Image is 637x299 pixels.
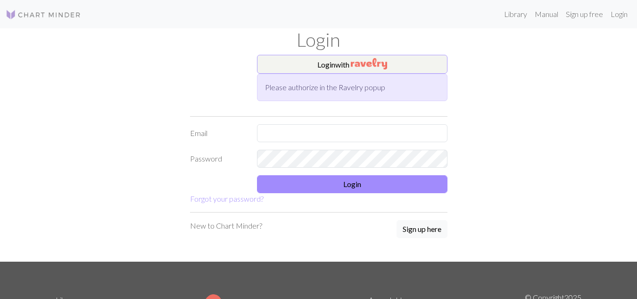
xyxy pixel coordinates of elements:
a: Sign up here [397,220,447,239]
a: Manual [531,5,562,24]
button: Loginwith [257,55,447,74]
a: Sign up free [562,5,607,24]
button: Sign up here [397,220,447,238]
a: Library [500,5,531,24]
p: New to Chart Minder? [190,220,262,231]
a: Forgot your password? [190,194,264,203]
img: Logo [6,9,81,20]
div: Please authorize in the Ravelry popup [257,74,447,101]
label: Password [184,150,252,168]
button: Login [257,175,447,193]
h1: Login [50,28,587,51]
img: Ravelry [351,58,387,69]
a: Login [607,5,631,24]
label: Email [184,124,252,142]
